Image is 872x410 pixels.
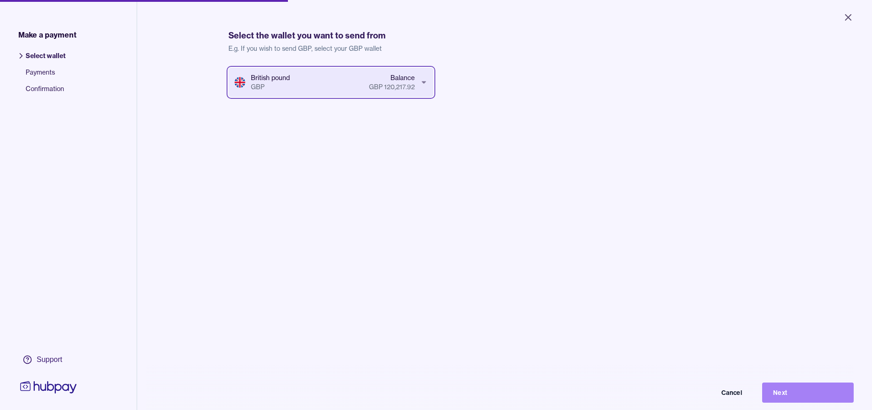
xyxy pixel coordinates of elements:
[37,355,62,365] div: Support
[26,68,65,84] span: Payments
[661,383,753,403] button: Cancel
[18,350,79,369] a: Support
[26,84,65,101] span: Confirmation
[18,29,76,40] span: Make a payment
[26,51,65,68] span: Select wallet
[762,383,854,403] button: Next
[832,7,865,27] button: Close
[228,44,781,53] p: E.g. If you wish to send GBP, select your GBP wallet
[228,29,781,42] h1: Select the wallet you want to send from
